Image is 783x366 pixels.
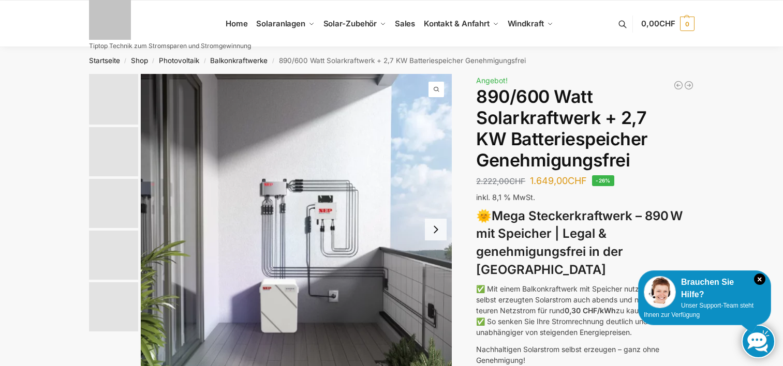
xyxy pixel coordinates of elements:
button: Next slide [425,219,447,240]
img: Balkonkraftwerk mit 2,7kw Speicher [89,74,138,125]
span: / [148,57,159,65]
a: Balkonkraftwerk 600/810 Watt Fullblack [673,80,684,90]
img: BDS1000 [89,231,138,280]
a: 0,00CHF 0 [641,8,694,39]
a: Shop [131,56,148,65]
span: Kontakt & Anfahrt [424,19,490,28]
bdi: 1.649,00 [530,175,587,186]
img: Customer service [644,276,676,308]
a: Balkonkraftwerk 890 Watt Solarmodulleistung mit 2kW/h Zendure Speicher [684,80,694,90]
span: CHF [568,175,587,186]
span: 0 [680,17,695,31]
bdi: 2.222,00 [476,176,525,186]
span: / [199,57,210,65]
i: Schließen [754,273,765,285]
p: Tiptop Technik zum Stromsparen und Stromgewinnung [89,43,251,49]
strong: Mega Steckerkraftwerk – 890 W mit Speicher | Legal & genehmigungsfrei in der [GEOGRAPHIC_DATA] [476,208,683,277]
strong: 0,30 CHF/kWh [565,306,616,315]
span: / [120,57,131,65]
img: Bificial 30 % mehr Leistung [89,282,138,331]
img: Balkonkraftwerk mit 2,7kw Speicher [89,127,138,176]
a: Sales [390,1,419,47]
nav: Breadcrumb [70,47,713,74]
h3: 🌞 [476,207,694,279]
span: Sales [395,19,416,28]
span: 0,00 [641,19,675,28]
img: Bificial im Vergleich zu billig Modulen [89,179,138,228]
a: Kontakt & Anfahrt [419,1,503,47]
a: Solar-Zubehör [319,1,390,47]
span: inkl. 8,1 % MwSt. [476,193,535,202]
span: / [268,57,278,65]
a: Windkraft [503,1,557,47]
span: Unser Support-Team steht Ihnen zur Verfügung [644,302,754,318]
span: -26% [592,175,614,186]
a: Balkonkraftwerke [210,56,268,65]
div: Brauchen Sie Hilfe? [644,276,765,301]
span: CHF [509,176,525,186]
h1: 890/600 Watt Solarkraftwerk + 2,7 KW Batteriespeicher Genehmigungsfrei [476,86,694,171]
a: Solaranlagen [252,1,319,47]
span: Windkraft [508,19,544,28]
p: ✅ Mit einem Balkonkraftwerk mit Speicher nutzen Sie Ihren selbst erzeugten Solarstrom auch abends... [476,283,694,338]
span: CHF [659,19,675,28]
span: Angebot! [476,76,508,85]
span: Solaranlagen [256,19,305,28]
a: Startseite [89,56,120,65]
a: Photovoltaik [159,56,199,65]
span: Solar-Zubehör [323,19,377,28]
